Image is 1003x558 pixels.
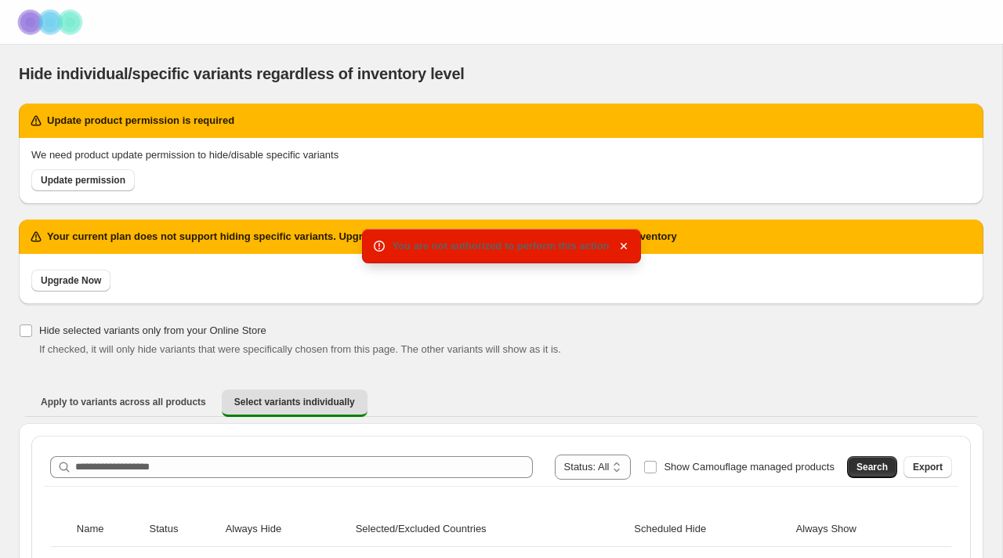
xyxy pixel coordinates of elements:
[41,174,125,187] span: Update permission
[47,113,234,129] h2: Update product permission is required
[856,461,888,473] span: Search
[392,240,609,252] span: You are not authorized to perform this action
[41,274,101,287] span: Upgrade Now
[39,324,266,336] span: Hide selected variants only from your Online Store
[664,461,835,473] span: Show Camouflage managed products
[41,396,206,408] span: Apply to variants across all products
[47,229,677,245] h2: Your current plan does not support hiding specific variants. Upgrade now to select variants and h...
[39,343,561,355] span: If checked, it will only hide variants that were specifically chosen from this page. The other va...
[351,512,630,547] th: Selected/Excluded Countries
[31,169,135,191] a: Update permission
[791,512,931,547] th: Always Show
[28,390,219,415] button: Apply to variants across all products
[221,512,351,547] th: Always Hide
[222,390,368,417] button: Select variants individually
[31,270,110,292] a: Upgrade Now
[31,149,339,161] span: We need product update permission to hide/disable specific variants
[913,461,943,473] span: Export
[629,512,791,547] th: Scheduled Hide
[234,396,355,408] span: Select variants individually
[145,512,221,547] th: Status
[847,456,897,478] button: Search
[903,456,952,478] button: Export
[19,65,465,82] span: Hide individual/specific variants regardless of inventory level
[72,512,145,547] th: Name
